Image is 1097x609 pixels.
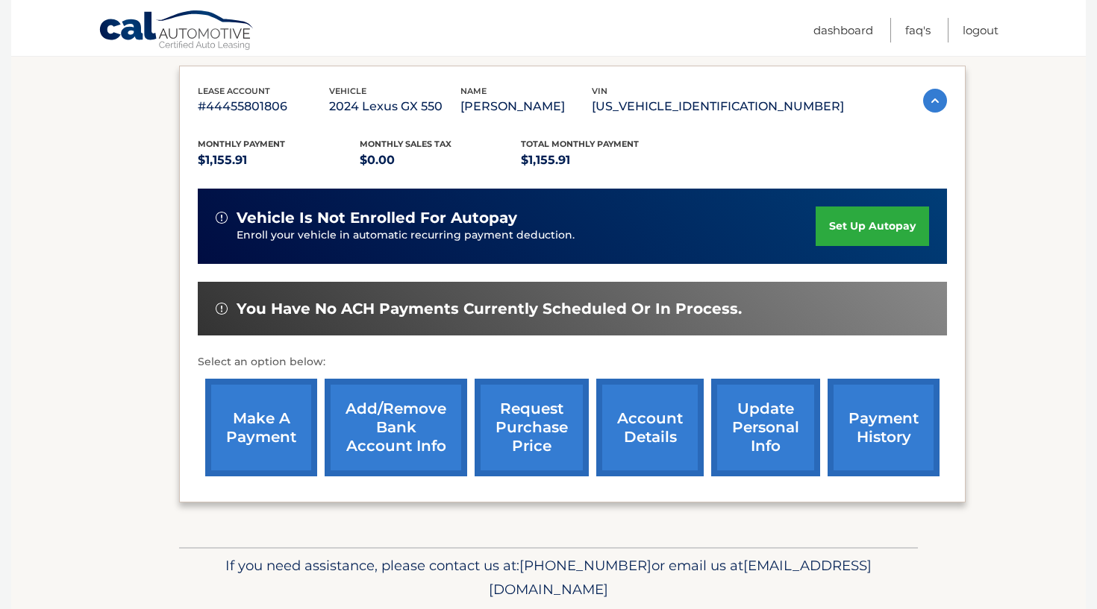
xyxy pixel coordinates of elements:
[460,96,592,117] p: [PERSON_NAME]
[189,554,908,602] p: If you need assistance, please contact us at: or email us at
[329,86,366,96] span: vehicle
[596,379,704,476] a: account details
[99,10,255,53] a: Cal Automotive
[216,212,228,224] img: alert-white.svg
[521,139,639,149] span: Total Monthly Payment
[216,303,228,315] img: alert-white.svg
[923,89,947,113] img: accordion-active.svg
[475,379,589,476] a: request purchase price
[519,557,651,574] span: [PHONE_NUMBER]
[592,86,607,96] span: vin
[828,379,940,476] a: payment history
[360,150,522,171] p: $0.00
[521,150,683,171] p: $1,155.91
[198,96,329,117] p: #44455801806
[592,96,844,117] p: [US_VEHICLE_IDENTIFICATION_NUMBER]
[489,557,872,598] span: [EMAIL_ADDRESS][DOMAIN_NAME]
[198,353,947,371] p: Select an option below:
[237,300,742,318] span: You have no ACH payments currently scheduled or in process.
[325,379,467,476] a: Add/Remove bank account info
[711,379,820,476] a: update personal info
[905,18,931,42] a: FAQ's
[237,227,816,244] p: Enroll your vehicle in automatic recurring payment deduction.
[963,18,998,42] a: Logout
[198,139,285,149] span: Monthly Payment
[460,86,487,96] span: name
[198,86,270,96] span: lease account
[816,206,929,246] a: set up autopay
[198,150,360,171] p: $1,155.91
[813,18,873,42] a: Dashboard
[329,96,460,117] p: 2024 Lexus GX 550
[205,379,317,476] a: make a payment
[237,209,517,227] span: vehicle is not enrolled for autopay
[360,139,451,149] span: Monthly sales Tax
